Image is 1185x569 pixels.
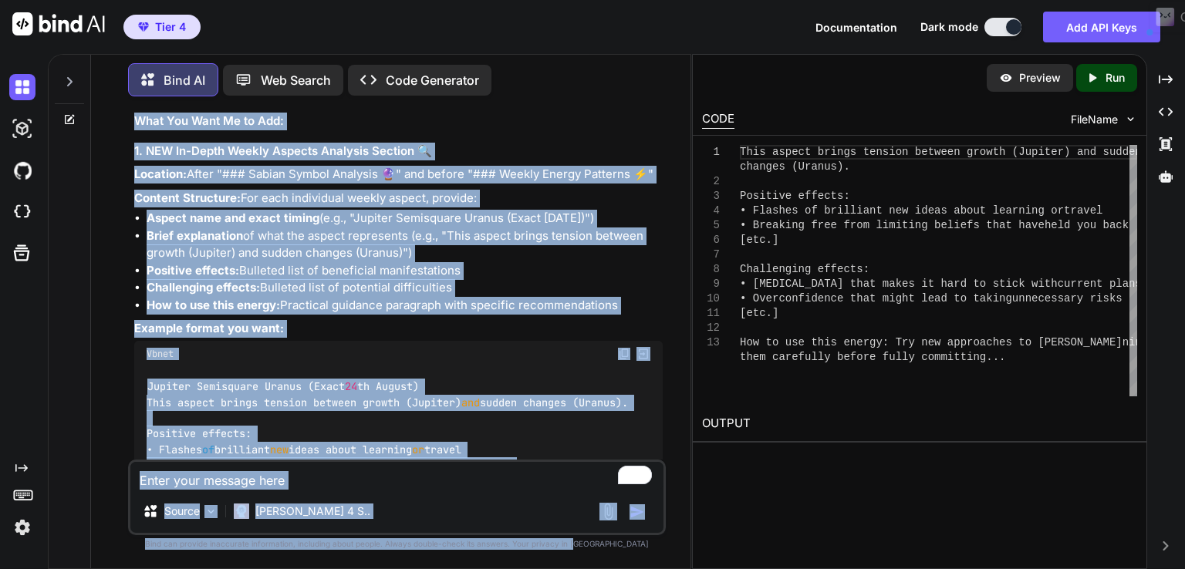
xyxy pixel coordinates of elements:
[1071,112,1118,127] span: FileName
[239,458,264,472] span: from
[164,71,205,89] p: Bind AI
[815,21,897,34] span: Documentation
[702,233,720,247] div: 6
[134,113,663,130] h2: What You Want Me to Add:
[702,189,720,204] div: 3
[740,234,778,246] span: [etc.]
[147,280,260,295] strong: Challenging effects:
[147,228,243,243] strong: Brief explanation
[702,335,720,350] div: 13
[1124,113,1137,126] img: chevron down
[134,166,663,183] p: After "### Sabian Symbol Analysis 🔮" and before "### Weekly Energy Patterns ⚡"
[702,291,720,306] div: 10
[12,12,105,35] img: Bind AI
[386,71,479,89] p: Code Generator
[702,110,734,129] div: CODE
[740,190,850,202] span: Positive effects:
[412,443,424,456] span: or
[9,514,35,540] img: settings
[702,277,720,291] div: 9
[702,321,720,335] div: 12
[1106,70,1125,86] p: Run
[1064,146,1142,158] span: ) and sudden
[461,396,480,409] span: and
[815,19,897,35] button: Documentation
[740,292,1012,305] span: • Overconfidence that might lead to taking
[147,262,663,280] li: Bulleted list of beneficial manifestations
[740,219,1045,231] span: • Breaking free from limiting beliefs that have
[164,503,200,519] p: Source
[702,306,720,321] div: 11
[630,504,645,520] img: icon
[740,278,1058,290] span: • [MEDICAL_DATA] that makes it hard to stick with
[138,22,149,32] img: premium
[147,210,663,227] li: (e.g., "Jupiter Semisquare Uranus (Exact [DATE])")
[740,307,778,319] span: [etc.]
[740,263,869,275] span: Challenging effects:
[147,227,663,262] li: of what the aspect represents (e.g., "This aspect brings tension between growth (Jupiter) and sud...
[202,443,214,456] span: of
[147,297,663,315] li: Practical guidance paragraph with specific recommendations
[147,348,174,360] span: Vbnet
[740,351,1005,363] span: them carefully before fully committing...
[740,336,1123,348] span: How to use this energy: Try new approaches to [PERSON_NAME]
[1012,292,1123,305] span: unnecessary risks
[740,160,850,173] span: changes (Uranus).
[702,262,720,277] div: 8
[1064,204,1102,217] span: travel
[1019,70,1061,86] p: Preview
[123,15,201,39] button: premiumTier 4
[999,71,1013,85] img: preview
[693,406,1146,442] h2: OUTPUT
[702,145,720,160] div: 1
[155,19,186,35] span: Tier 4
[147,263,239,278] strong: Positive effects:
[702,218,720,233] div: 5
[130,462,663,490] textarea: To enrich screen reader interactions, please activate Accessibility in Grammarly extension settings
[255,503,370,519] p: [PERSON_NAME] 4 S..
[599,503,617,520] img: attachment
[147,298,280,312] strong: How to use this energy:
[740,146,1064,158] span: This aspect brings tension between growth (Jupiter
[261,71,331,89] p: Web Search
[234,503,249,519] img: Claude 4 Sonnet
[1058,278,1142,290] span: current plans
[9,74,35,100] img: darkChat
[702,247,720,262] div: 7
[134,143,663,160] h3: 1. NEW In-Depth Weekly Aspects Analysis Section 🔍
[147,210,319,225] strong: Aspect name and exact timing
[134,167,187,181] strong: Location:
[636,347,650,361] img: Open in Browser
[1043,12,1160,42] button: Add API Keys
[740,204,1064,217] span: • Flashes of brilliant new ideas about learning or
[618,348,630,360] img: copy
[702,174,720,189] div: 2
[345,380,357,394] span: 24
[204,505,218,518] img: Pick Models
[134,190,241,205] strong: Content Structure:
[134,190,663,207] p: For each individual weekly aspect, provide:
[920,19,978,35] span: Dark mode
[270,443,289,456] span: new
[128,538,666,550] p: Bind can provide inaccurate information, including about people. Always double-check its answers....
[147,279,663,297] li: Bulleted list of potential difficulties
[134,321,284,335] strong: Example format you want:
[9,116,35,142] img: darkAi-studio
[702,204,720,218] div: 4
[9,199,35,225] img: cloudideIcon
[1045,219,1129,231] span: held you back
[9,157,35,183] img: githubDark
